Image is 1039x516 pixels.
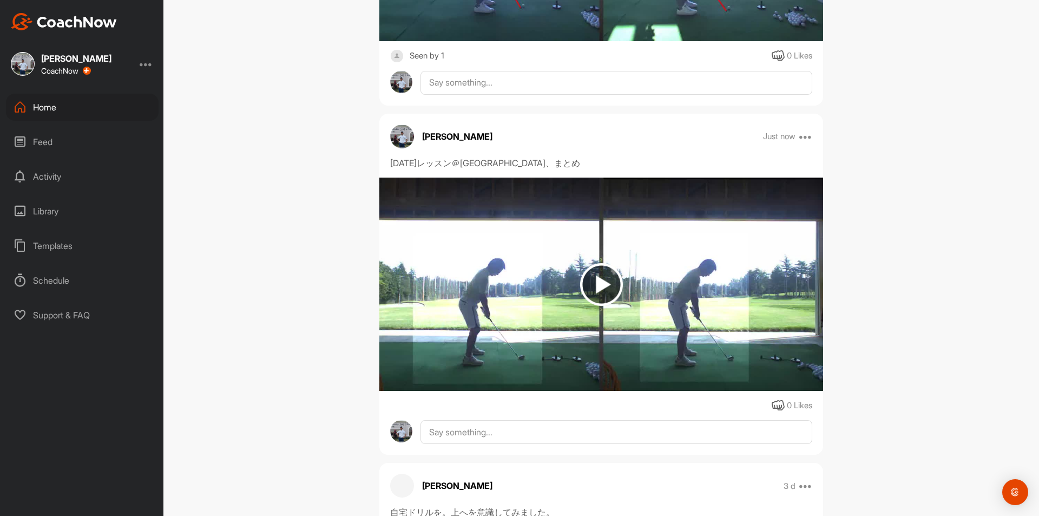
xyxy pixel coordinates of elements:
p: 3 d [784,481,795,492]
p: [PERSON_NAME] [422,479,492,492]
div: Schedule [6,267,159,294]
img: avatar [390,420,412,442]
div: 0 Likes [787,400,812,412]
div: Templates [6,232,159,259]
div: Home [6,94,159,121]
img: square_default-ef6cabf814de5a2bf16c804365e32c732080f9872bdf737d349900a9daf73cf9.png [390,49,404,63]
div: Support & FAQ [6,302,159,329]
img: avatar [390,71,412,93]
img: avatar [390,125,414,148]
img: media [379,178,823,391]
div: 0 Likes [787,50,812,62]
div: Open Intercom Messenger [1002,479,1028,505]
p: [PERSON_NAME] [422,130,492,143]
div: Library [6,198,159,225]
p: Just now [763,131,795,142]
img: square_396731e32ce998958746f4bf081bc59b.jpg [11,52,35,76]
div: [DATE]レッスン＠[GEOGRAPHIC_DATA]、まとめ [390,156,812,169]
div: [PERSON_NAME] [41,54,111,63]
div: Feed [6,128,159,155]
div: Activity [6,163,159,190]
div: Seen by 1 [410,49,444,63]
div: CoachNow [41,67,91,75]
img: play [580,263,623,306]
img: CoachNow [11,13,117,30]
